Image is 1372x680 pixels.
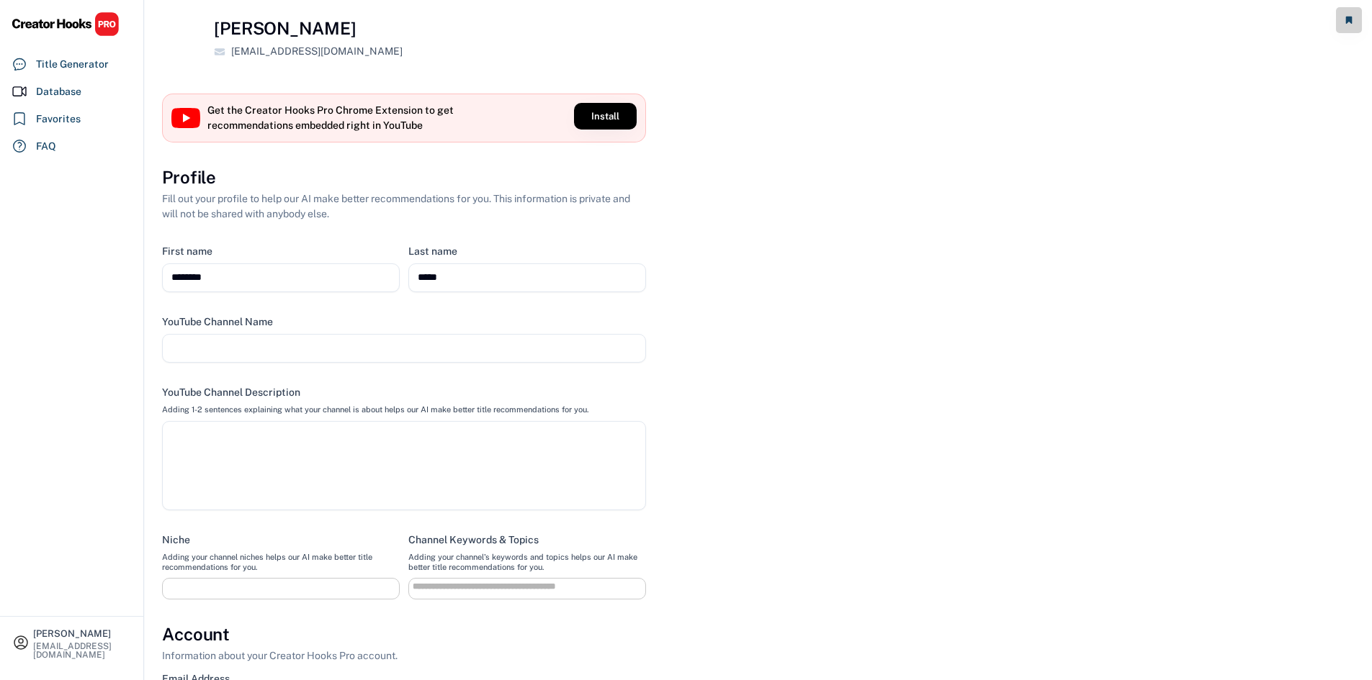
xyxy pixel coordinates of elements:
[36,57,109,72] div: Title Generator
[408,245,457,258] div: Last name
[574,103,637,130] button: Install
[162,245,212,258] div: First name
[12,12,120,37] img: CHPRO%20Logo.svg
[214,17,356,40] h4: [PERSON_NAME]
[36,139,56,154] div: FAQ
[171,108,200,128] img: YouTube%20full-color%20icon%202017.svg
[162,533,190,546] div: Niche
[162,315,273,328] div: YouTube Channel Name
[33,642,131,659] div: [EMAIL_ADDRESS][DOMAIN_NAME]
[408,533,539,546] div: Channel Keywords & Topics
[162,404,588,414] div: Adding 1-2 sentences explaining what your channel is about helps our AI make better title recomme...
[162,552,400,573] div: Adding your channel niches helps our AI make better title recommendations for you.
[33,629,131,638] div: [PERSON_NAME]
[162,386,300,399] div: YouTube Channel Description
[162,166,216,190] h3: Profile
[36,112,81,127] div: Favorites
[36,84,81,99] div: Database
[162,17,202,58] img: yH5BAEAAAAALAAAAAABAAEAAAIBRAA7
[207,103,459,133] div: Get the Creator Hooks Pro Chrome Extension to get recommendations embedded right in YouTube
[231,44,403,59] div: [EMAIL_ADDRESS][DOMAIN_NAME]
[162,622,230,647] h3: Account
[162,191,646,222] div: Fill out your profile to help our AI make better recommendations for you. This information is pri...
[408,552,646,573] div: Adding your channel's keywords and topics helps our AI make better title recommendations for you.
[162,648,398,663] div: Information about your Creator Hooks Pro account.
